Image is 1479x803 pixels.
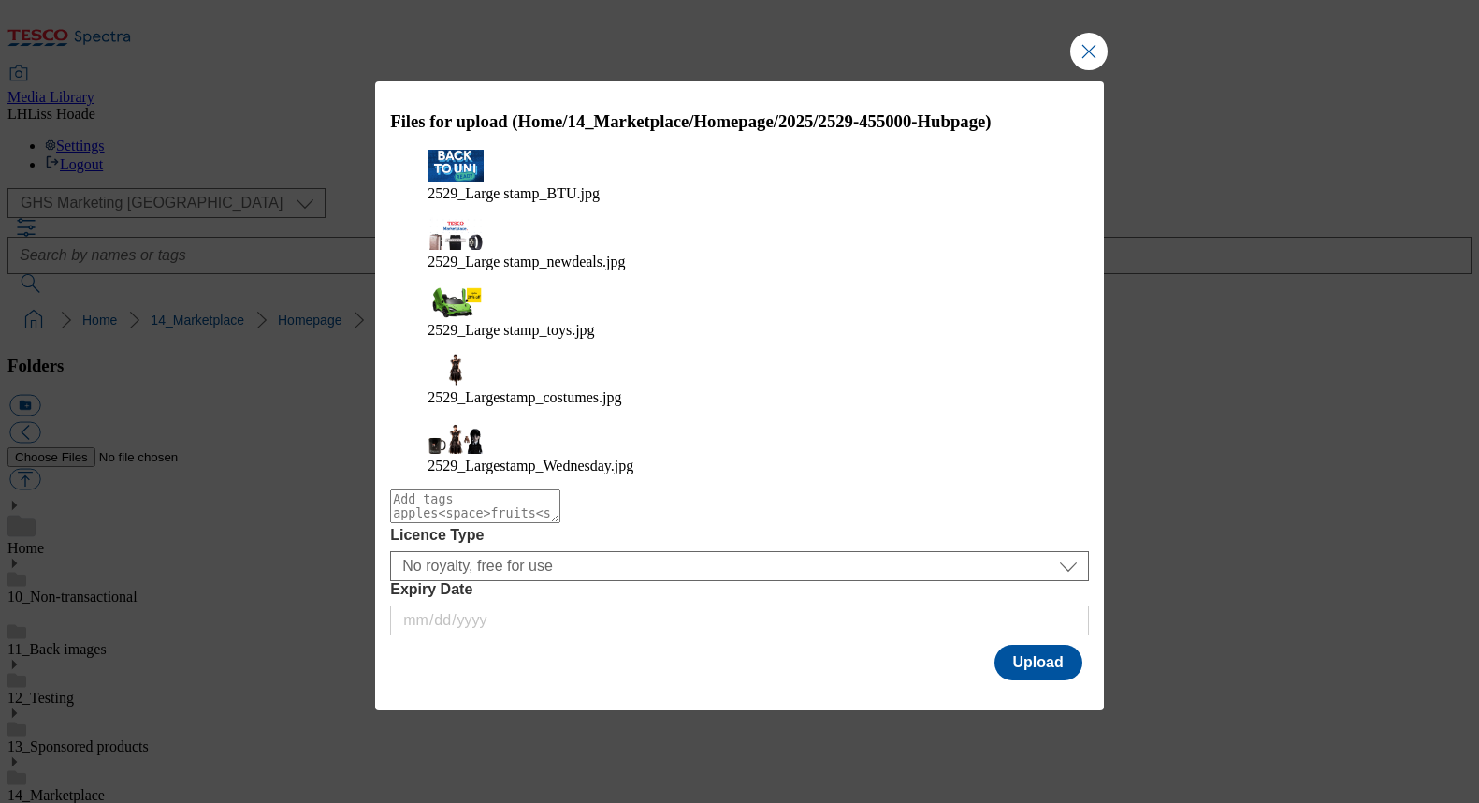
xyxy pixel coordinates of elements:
div: Modal [375,81,1104,710]
button: Upload [994,645,1082,680]
img: preview [428,421,484,454]
figcaption: 2529_Large stamp_BTU.jpg [428,185,1051,202]
img: preview [428,217,484,250]
h3: Files for upload (Home/14_Marketplace/Homepage/2025/2529-455000-Hubpage) [390,111,1089,132]
img: preview [428,354,484,387]
figcaption: 2529_Largestamp_costumes.jpg [428,389,1051,406]
figcaption: 2529_Large stamp_toys.jpg [428,322,1051,339]
img: preview [428,285,484,318]
button: Close Modal [1070,33,1108,70]
label: Licence Type [390,527,1089,544]
figcaption: 2529_Largestamp_Wednesday.jpg [428,458,1051,474]
label: Expiry Date [390,581,1089,598]
figcaption: 2529_Large stamp_newdeals.jpg [428,254,1051,270]
img: preview [428,150,484,182]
